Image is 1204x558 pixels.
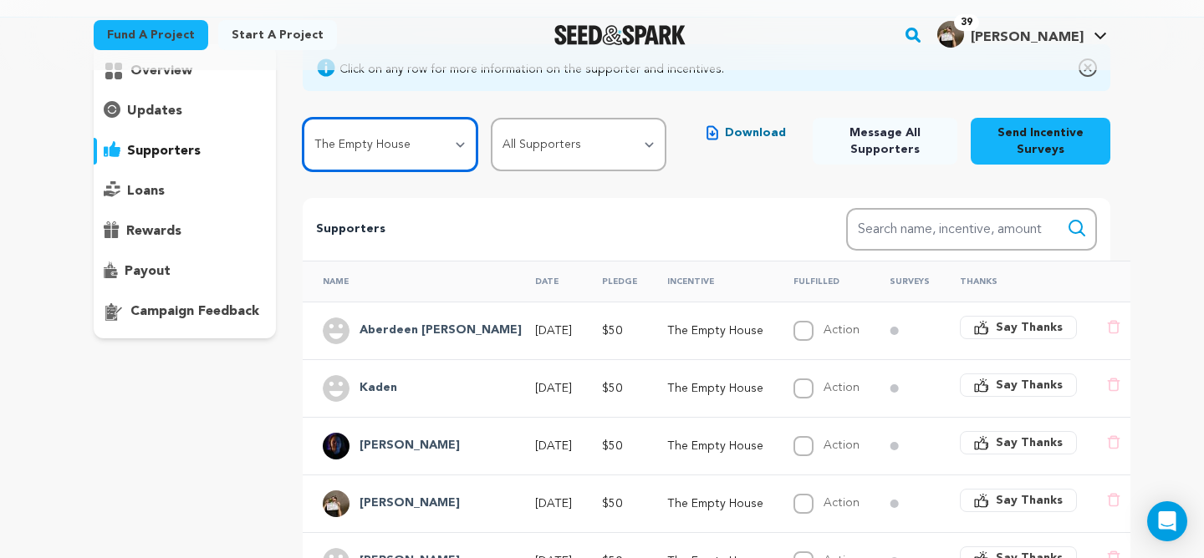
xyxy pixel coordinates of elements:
[94,258,276,285] button: payout
[323,490,349,517] img: 188084240_10159381428989781_2675702933935793560_n.jpeg
[824,497,860,509] label: Action
[667,322,763,339] p: The Empty House
[934,18,1110,53] span: Jacob M.'s Profile
[130,302,259,322] p: campaign feedback
[824,439,860,451] label: Action
[94,98,276,124] button: updates
[582,261,647,302] th: Pledge
[960,489,1077,512] button: Say Thanks
[824,382,860,393] label: Action
[126,221,181,241] p: rewards
[360,436,460,456] h4: Timothy Kandra
[602,383,622,394] span: $50
[323,433,349,459] img: 20076a62a95c598e.jpg
[667,495,763,512] p: The Empty House
[940,261,1087,302] th: Thanks
[971,118,1110,165] button: Send Incentive Surveys
[602,325,622,337] span: $50
[125,261,171,282] p: payout
[316,220,793,240] p: Supporters
[515,261,582,302] th: Date
[1147,501,1187,541] div: Open Intercom Messenger
[323,375,349,402] img: user.png
[960,431,1077,454] button: Say Thanks
[360,378,397,398] h4: Kaden
[218,20,337,50] a: Start a project
[996,377,1063,393] span: Say Thanks
[826,124,944,158] span: Message All Supporters
[647,261,773,302] th: Incentive
[602,498,622,510] span: $50
[554,25,686,45] img: Seed&Spark Logo Dark Mode
[773,261,870,302] th: Fulfilled
[602,440,622,452] span: $50
[535,380,572,397] p: [DATE]
[94,178,276,205] button: loans
[130,61,192,81] p: overview
[554,25,686,45] a: Seed&Spark Homepage
[667,380,763,397] p: The Empty House
[937,21,964,48] img: 188084240_10159381428989781_2675702933935793560_n.jpeg
[94,138,276,165] button: supporters
[127,181,165,201] p: loans
[934,18,1110,48] a: Jacob M.'s Profile
[94,58,276,84] button: overview
[94,298,276,325] button: campaign feedback
[870,261,940,302] th: Surveys
[824,324,860,336] label: Action
[725,124,786,141] span: Download
[127,141,201,161] p: supporters
[954,14,979,31] span: 39
[303,261,515,302] th: Name
[360,494,460,514] h4: Jacob McKee
[535,322,572,339] p: [DATE]
[127,101,182,121] p: updates
[960,373,1077,397] button: Say Thanks
[996,319,1063,336] span: Say Thanks
[693,118,799,148] button: Download
[937,21,1084,48] div: Jacob M.'s Profile
[94,218,276,245] button: rewards
[846,208,1097,251] input: Search name, incentive, amount
[813,118,957,165] button: Message All Supporters
[971,31,1084,44] span: [PERSON_NAME]
[996,492,1063,509] span: Say Thanks
[960,316,1077,339] button: Say Thanks
[996,434,1063,451] span: Say Thanks
[667,438,763,454] p: The Empty House
[535,438,572,454] p: [DATE]
[323,317,349,344] img: user.png
[360,321,522,341] h4: Aberdeen Bowman
[535,495,572,512] p: [DATE]
[94,20,208,50] a: Fund a project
